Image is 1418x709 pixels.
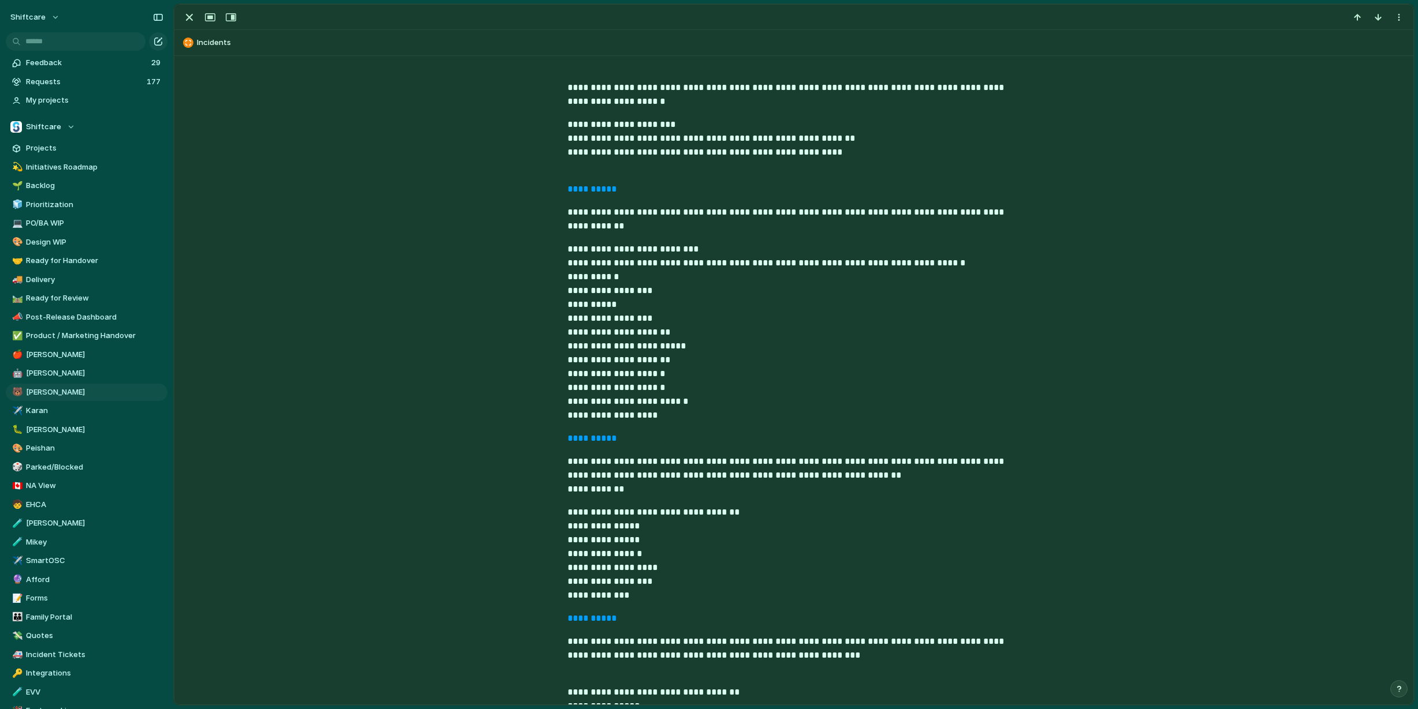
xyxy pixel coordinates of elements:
button: 🐛 [10,424,22,436]
div: 🔑 [12,667,20,680]
button: shiftcare [5,8,66,27]
a: 🧊Prioritization [6,196,167,213]
a: ✈️Karan [6,402,167,419]
span: Family Portal [26,612,163,623]
a: 👪Family Portal [6,609,167,626]
span: [PERSON_NAME] [26,424,163,436]
div: 🛤️ [12,292,20,305]
button: 🔮 [10,574,22,586]
div: 🐛 [12,423,20,436]
div: 🍎 [12,348,20,361]
div: 🌱 [12,179,20,193]
button: 🎨 [10,237,22,248]
div: 🧪 [12,535,20,549]
div: 📝Forms [6,590,167,607]
a: 🎲Parked/Blocked [6,459,167,476]
div: 📣 [12,310,20,324]
button: Shiftcare [6,118,167,136]
button: 🐻 [10,387,22,398]
span: Karan [26,405,163,417]
div: 🔮 [12,573,20,586]
button: 🛤️ [10,292,22,304]
a: My projects [6,92,167,109]
button: 🧪 [10,517,22,529]
div: ✈️ [12,554,20,568]
span: Shiftcare [26,121,61,133]
div: ✈️SmartOSC [6,552,167,569]
a: 🚑Incident Tickets [6,646,167,663]
span: shiftcare [10,12,46,23]
span: EHCA [26,499,163,511]
div: 🎨 [12,235,20,249]
div: 💻 [12,217,20,230]
div: 🧊 [12,198,20,211]
a: 🧪[PERSON_NAME] [6,515,167,532]
div: 🚚 [12,273,20,286]
span: Integrations [26,667,163,679]
button: ✈️ [10,555,22,567]
button: 🤝 [10,255,22,267]
span: Backlog [26,180,163,192]
button: 🧪 [10,687,22,698]
button: 🍎 [10,349,22,361]
button: ✈️ [10,405,22,417]
div: 👪 [12,610,20,624]
div: 💫 [12,160,20,174]
span: Ready for Review [26,292,163,304]
button: 🚚 [10,274,22,286]
a: 🧒EHCA [6,496,167,513]
div: 🔮Afford [6,571,167,588]
a: 🤖[PERSON_NAME] [6,365,167,382]
button: 🧊 [10,199,22,211]
div: ✅ [12,329,20,343]
div: 🧪 [12,517,20,530]
div: 🇨🇦 [12,479,20,493]
a: 🇨🇦NA View [6,477,167,494]
div: 🎨 [12,442,20,455]
button: Incidents [180,33,1408,52]
div: 🎨Design WIP [6,234,167,251]
a: ✅Product / Marketing Handover [6,327,167,344]
div: 🚚Delivery [6,271,167,288]
span: Initiatives Roadmap [26,162,163,173]
button: 💸 [10,630,22,642]
span: Prioritization [26,199,163,211]
div: 🐛[PERSON_NAME] [6,421,167,438]
a: 🍎[PERSON_NAME] [6,346,167,363]
div: 🤝 [12,254,20,268]
button: 💫 [10,162,22,173]
span: SmartOSC [26,555,163,567]
div: 🚑 [12,648,20,661]
a: 🔑Integrations [6,665,167,682]
a: 🧪Mikey [6,534,167,551]
button: 🔑 [10,667,22,679]
span: Mikey [26,537,163,548]
a: Requests177 [6,73,167,91]
a: 💫Initiatives Roadmap [6,159,167,176]
a: 🛤️Ready for Review [6,290,167,307]
span: Peishan [26,442,163,454]
div: 🐻 [12,385,20,399]
div: 🧒 [12,498,20,511]
span: Parked/Blocked [26,462,163,473]
div: 💸 [12,629,20,643]
span: Design WIP [26,237,163,248]
div: ✈️ [12,404,20,418]
a: Feedback29 [6,54,167,72]
div: 📣Post-Release Dashboard [6,309,167,326]
span: Afford [26,574,163,586]
a: 🎨Peishan [6,440,167,457]
button: 🤖 [10,367,22,379]
button: ✅ [10,330,22,342]
span: Quotes [26,630,163,642]
span: [PERSON_NAME] [26,349,163,361]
